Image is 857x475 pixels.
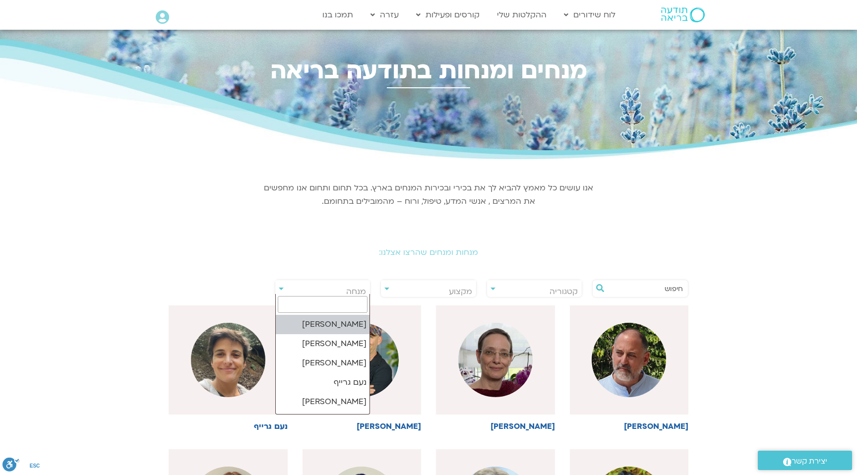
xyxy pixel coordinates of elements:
img: תודעה בריאה [661,7,705,22]
p: אנו עושים כל מאמץ להביא לך את בכירי ובכירות המנחים בארץ. בכל תחום ותחום אנו מחפשים את המרצים , אנ... [262,181,595,208]
h6: נעם גרייף [169,422,288,431]
img: %D7%93%D7%A0%D7%94-%D7%92%D7%A0%D7%99%D7%94%D7%A8.png [458,323,533,397]
input: חיפוש [608,280,683,297]
li: נעם גרייף [276,373,370,392]
span: קטגוריה [550,286,578,297]
h6: [PERSON_NAME] [570,422,689,431]
a: לוח שידורים [559,5,620,24]
a: [PERSON_NAME] [436,305,555,431]
a: תמכו בנו [317,5,358,24]
img: %D7%91%D7%A8%D7%95%D7%9A-%D7%A8%D7%96.png [592,323,666,397]
a: יצירת קשר [758,451,852,470]
span: יצירת קשר [792,455,827,468]
li: [PERSON_NAME] [276,334,370,354]
span: מקצוע [449,286,472,297]
h2: מנחות ומנחים שהרצו אצלנו: [151,248,706,257]
a: [PERSON_NAME] [570,305,689,431]
li: [PERSON_NAME] [276,392,370,412]
a: עזרה [366,5,404,24]
span: מנחה [346,286,366,297]
a: ההקלטות שלי [492,5,551,24]
a: נעם גרייף [169,305,288,431]
h2: מנחים ומנחות בתודעה בריאה [151,57,706,84]
h6: [PERSON_NAME] [303,422,422,431]
a: [PERSON_NAME] [303,305,422,431]
a: קורסים ופעילות [411,5,485,24]
h6: [PERSON_NAME] [436,422,555,431]
li: [PERSON_NAME] [276,315,370,334]
li: [PERSON_NAME] [276,412,370,431]
li: [PERSON_NAME] [276,354,370,373]
img: %D7%A0%D7%A2%D7%9D-%D7%92%D7%A8%D7%99%D7%99%D7%A3-1.jpg [191,323,265,397]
